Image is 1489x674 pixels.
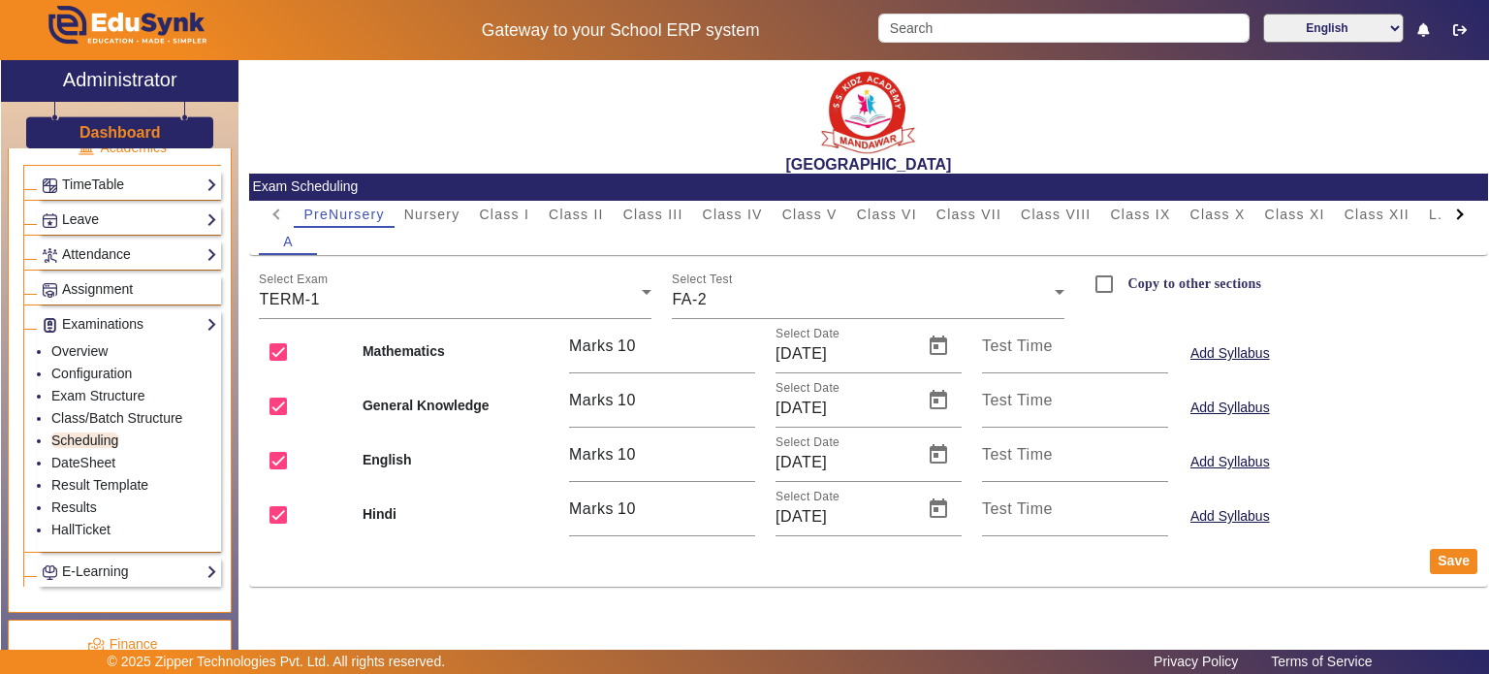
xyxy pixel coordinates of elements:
[672,273,733,286] mat-label: Select Test
[1430,549,1477,574] button: Save
[776,451,911,474] input: Select Date
[1188,396,1272,420] button: Add Syllabus
[982,342,1168,366] input: Test Time
[936,208,1001,221] span: Class VII
[51,366,132,381] a: Configuration
[776,328,840,340] mat-label: Select Date
[672,291,707,307] span: FA-2
[549,208,604,221] span: Class II
[1190,208,1246,221] span: Class X
[915,377,962,424] button: Open calendar
[1188,504,1272,529] button: Add Syllabus
[915,323,962,369] button: Open calendar
[1265,208,1325,221] span: Class XI
[776,491,840,503] mat-label: Select Date
[915,486,962,532] button: Open calendar
[982,505,1168,529] input: Test Time
[982,397,1168,420] input: Test Time
[259,291,320,307] span: TERM-1
[51,343,108,359] a: Overview
[982,446,1053,463] mat-label: Test Time
[51,522,111,537] a: HallTicket
[915,432,962,478] button: Open calendar
[1110,208,1170,221] span: Class IX
[703,208,763,221] span: Class IV
[79,123,161,142] h3: Dashboard
[87,636,105,654] img: finance.png
[43,283,57,298] img: Assignments.png
[79,122,162,143] a: Dashboard
[363,341,549,362] b: Mathematics
[982,337,1053,354] mat-label: Test Time
[51,388,144,403] a: Exam Structure
[1144,649,1248,674] a: Privacy Policy
[776,382,840,395] mat-label: Select Date
[982,451,1168,474] input: Test Time
[1261,649,1381,674] a: Terms of Service
[776,342,911,366] input: Select Date
[51,477,148,493] a: Result Template
[249,155,1488,174] h2: [GEOGRAPHIC_DATA]
[1345,208,1410,221] span: Class XII
[259,273,328,286] mat-label: Select Exam
[283,235,294,248] span: A
[249,174,1488,201] mat-card-header: Exam Scheduling
[1021,208,1091,221] span: Class VIII
[776,397,911,420] input: Select Date
[108,652,446,672] p: © 2025 Zipper Technologies Pvt. Ltd. All rights reserved.
[78,140,95,157] img: academic.png
[63,68,177,91] h2: Administrator
[1,60,238,102] a: Administrator
[363,504,549,525] b: Hindi
[878,14,1249,43] input: Search
[569,446,614,463] span: Marks
[51,455,115,470] a: DateSheet
[51,499,97,515] a: Results
[1188,341,1272,366] button: Add Syllabus
[51,410,182,426] a: Class/Batch Structure
[623,208,683,221] span: Class III
[51,433,118,448] a: Scheduling
[62,281,133,297] span: Assignment
[857,208,917,221] span: Class VI
[982,500,1053,517] mat-label: Test Time
[982,392,1053,408] mat-label: Test Time
[569,392,614,408] span: Marks
[782,208,838,221] span: Class V
[363,450,549,470] b: English
[480,208,530,221] span: Class I
[303,208,384,221] span: PreNursery
[820,65,917,155] img: b9104f0a-387a-4379-b368-ffa933cda262
[1124,275,1261,292] label: Copy to other sections
[42,278,217,301] a: Assignment
[776,436,840,449] mat-label: Select Date
[569,500,614,517] span: Marks
[776,505,911,529] input: Select Date
[569,337,614,354] span: Marks
[23,634,221,655] p: Finance
[383,20,858,41] h5: Gateway to your School ERP system
[1429,208,1474,221] span: L.K.G.
[404,208,460,221] span: Nursery
[1188,450,1272,474] button: Add Syllabus
[363,396,549,416] b: General Knowledge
